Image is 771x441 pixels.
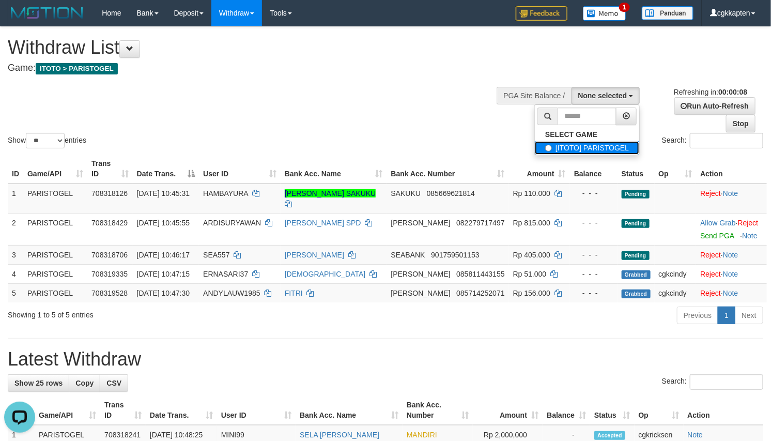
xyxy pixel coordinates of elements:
[8,213,23,245] td: 2
[387,154,509,184] th: Bank Acc. Number: activate to sort column ascending
[535,141,639,155] label: [ITOTO] PARISTOGEL
[700,219,735,227] a: Allow Grab
[513,289,550,297] span: Rp 156.000
[137,219,190,227] span: [DATE] 10:45:55
[574,269,613,279] div: - - -
[545,145,552,151] input: [ITOTO] PARISTOGEL
[723,189,738,197] a: Note
[8,154,23,184] th: ID
[8,63,504,73] h4: Game:
[91,289,128,297] span: 708319528
[8,37,504,58] h1: Withdraw List
[688,431,703,439] a: Note
[662,374,763,390] label: Search:
[137,251,190,259] span: [DATE] 10:46:17
[696,154,767,184] th: Action
[23,283,87,302] td: PARISTOGEL
[391,251,425,259] span: SEABANK
[622,190,650,199] span: Pending
[91,270,128,278] span: 708319335
[391,289,451,297] span: [PERSON_NAME]
[4,4,35,35] button: Open LiveChat chat widget
[723,270,738,278] a: Note
[655,264,697,283] td: cgkcindy
[69,374,100,392] a: Copy
[513,219,550,227] span: Rp 815.000
[726,115,755,132] a: Stop
[203,219,261,227] span: ARDISURYAWAN
[431,251,479,259] span: Copy 901759501153 to clipboard
[655,154,697,184] th: Op: activate to sort column ascending
[285,289,303,297] a: FITRI
[674,97,755,115] a: Run Auto-Refresh
[8,283,23,302] td: 5
[516,6,567,21] img: Feedback.jpg
[696,213,767,245] td: ·
[8,374,69,392] a: Show 25 rows
[718,88,747,96] strong: 00:00:08
[8,184,23,214] td: 1
[137,289,190,297] span: [DATE] 10:47:30
[23,154,87,184] th: Game/API: activate to sort column ascending
[513,189,550,197] span: Rp 110.000
[91,189,128,197] span: 708318126
[456,219,504,227] span: Copy 082279717497 to clipboard
[8,349,763,370] h1: Latest Withdraw
[574,188,613,199] div: - - -
[137,270,190,278] span: [DATE] 10:47:15
[403,396,473,425] th: Bank Acc. Number: activate to sort column ascending
[700,289,721,297] a: Reject
[106,379,121,387] span: CSV
[545,130,597,139] b: SELECT GAME
[594,431,625,440] span: Accepted
[427,189,475,197] span: Copy 085669621814 to clipboard
[543,396,590,425] th: Balance: activate to sort column ascending
[456,289,504,297] span: Copy 085714252071 to clipboard
[684,396,763,425] th: Action
[285,219,361,227] a: [PERSON_NAME] SPD
[23,213,87,245] td: PARISTOGEL
[8,264,23,283] td: 4
[700,270,721,278] a: Reject
[8,5,86,21] img: MOTION_logo.png
[217,396,296,425] th: User ID: activate to sort column ascending
[700,219,737,227] span: ·
[509,154,570,184] th: Amount: activate to sort column ascending
[8,306,314,320] div: Showing 1 to 5 of 5 entries
[723,289,738,297] a: Note
[203,270,248,278] span: ERNASARI37
[285,251,344,259] a: [PERSON_NAME]
[75,379,94,387] span: Copy
[36,63,118,74] span: ITOTO > PARISTOGEL
[91,251,128,259] span: 708318706
[718,307,735,324] a: 1
[590,396,634,425] th: Status: activate to sort column ascending
[696,184,767,214] td: ·
[146,396,217,425] th: Date Trans.: activate to sort column ascending
[285,189,376,197] a: [PERSON_NAME] SAKUKU
[742,232,758,240] a: Note
[391,189,421,197] span: SAKUKU
[570,154,618,184] th: Balance
[391,219,451,227] span: [PERSON_NAME]
[635,396,684,425] th: Op: activate to sort column ascending
[473,396,543,425] th: Amount: activate to sort column ascending
[574,250,613,260] div: - - -
[281,154,387,184] th: Bank Acc. Name: activate to sort column ascending
[622,270,651,279] span: Grabbed
[696,264,767,283] td: ·
[535,128,639,141] a: SELECT GAME
[285,270,366,278] a: [DEMOGRAPHIC_DATA]
[738,219,759,227] a: Reject
[203,189,248,197] span: HAMBAYURA
[696,245,767,264] td: ·
[513,251,550,259] span: Rp 405.000
[662,133,763,148] label: Search:
[296,396,403,425] th: Bank Acc. Name: activate to sort column ascending
[574,218,613,228] div: - - -
[696,283,767,302] td: ·
[23,245,87,264] td: PARISTOGEL
[583,6,626,21] img: Button%20Memo.svg
[655,283,697,302] td: cgkcindy
[578,92,627,100] span: None selected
